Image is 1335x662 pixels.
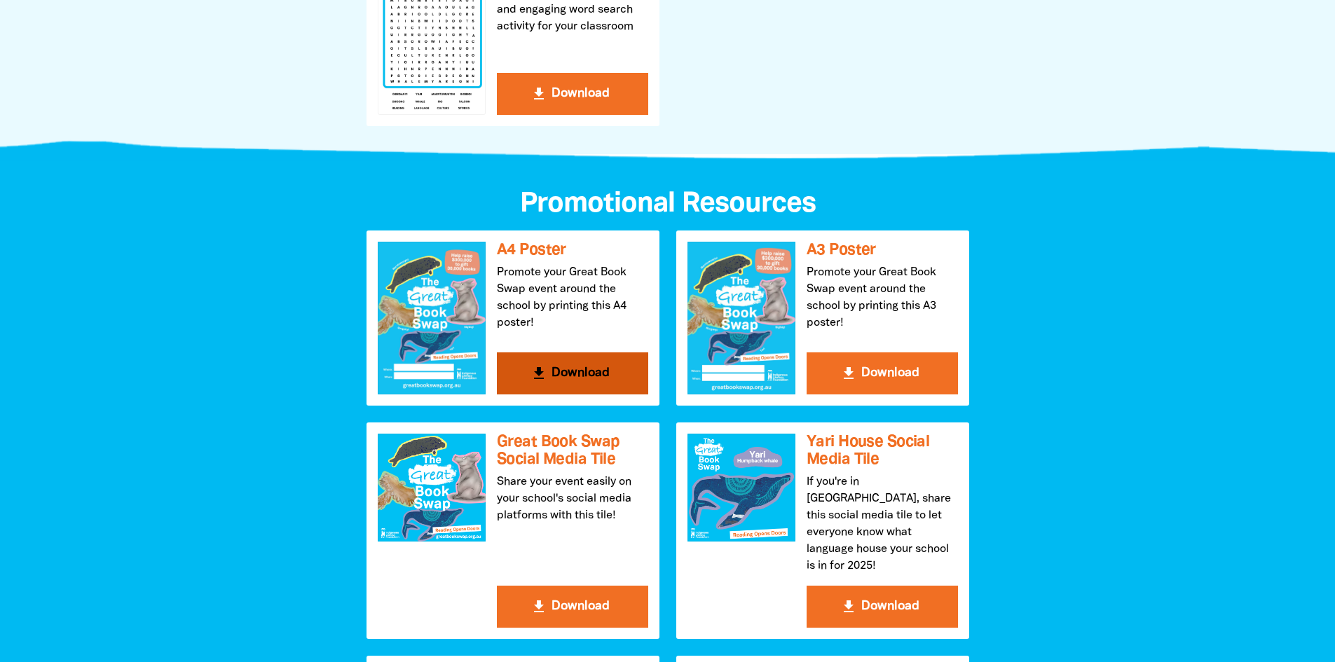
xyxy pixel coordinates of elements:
[497,434,648,468] h3: Great Book Swap Social Media Tile
[807,434,958,468] h3: Yari House Social Media Tile
[497,352,648,394] button: get_app Download
[520,191,816,217] span: Promotional Resources
[378,242,486,394] img: A4 Poster
[530,85,547,102] i: get_app
[807,352,958,394] button: get_app Download
[840,598,857,615] i: get_app
[807,242,958,259] h3: A3 Poster
[497,242,648,259] h3: A4 Poster
[687,434,795,542] img: Yari House Social Media Tile
[687,242,795,394] img: A3 Poster
[378,434,486,542] img: Great Book Swap Social Media Tile
[807,586,958,628] button: get_app Download
[840,365,857,382] i: get_app
[530,598,547,615] i: get_app
[497,586,648,628] button: get_app Download
[497,73,648,115] button: get_app Download
[530,365,547,382] i: get_app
